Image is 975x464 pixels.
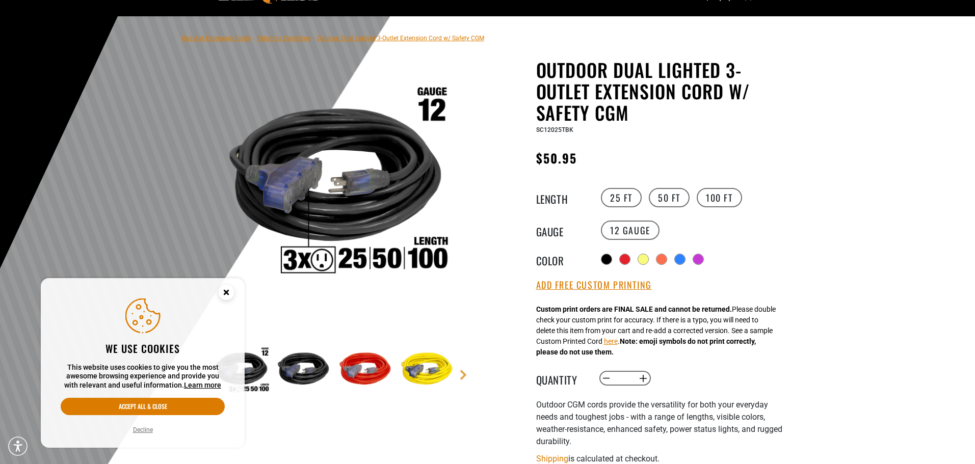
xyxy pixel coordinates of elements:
[274,341,333,400] img: black
[536,191,587,204] legend: Length
[536,337,756,356] strong: Note: emoji symbols do not print correctly, please do not use them.
[253,35,255,42] span: ›
[536,304,776,358] div: Please double check your custom print for accuracy. If there is a typo, you will need to delete t...
[536,224,587,237] legend: Gauge
[130,425,156,435] button: Decline
[604,336,618,347] button: here
[536,59,786,123] h1: Outdoor Dual Lighted 3-Outlet Extension Cord w/ Safety CGM
[536,372,587,385] label: Quantity
[536,149,577,167] span: $50.95
[61,398,225,415] button: Accept all & close
[313,35,315,42] span: ›
[61,342,225,355] h2: We use cookies
[697,188,742,207] label: 100 FT
[536,400,782,446] span: Outdoor CGM cords provide the versatility for both your everyday needs and toughest jobs - with a...
[182,35,251,42] a: Bad Ass Extension Cords
[61,363,225,390] p: This website uses cookies to give you the most awesome browsing experience and provide you with r...
[601,221,660,240] label: 12 Gauge
[649,188,690,207] label: 50 FT
[257,35,311,42] a: Return to Collection
[317,35,484,42] span: Outdoor Dual Lighted 3-Outlet Extension Cord w/ Safety CGM
[536,126,573,133] span: SC12025TBK
[397,341,456,400] img: neon yellow
[536,454,568,463] a: Shipping
[41,278,245,448] aside: Cookie Consent
[536,253,587,266] legend: Color
[182,32,484,44] nav: breadcrumbs
[536,305,732,313] strong: Custom print orders are FINAL SALE and cannot be returned.
[335,341,394,400] img: red
[184,381,221,389] a: Learn more
[458,370,468,380] a: Next
[601,188,642,207] label: 25 FT
[536,280,652,291] button: Add Free Custom Printing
